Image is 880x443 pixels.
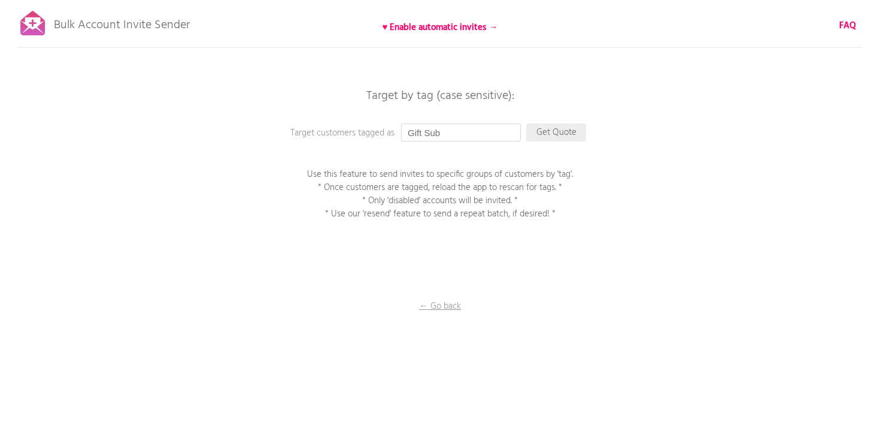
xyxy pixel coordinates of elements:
b: ♥ Enable automatic invites → [383,20,498,35]
p: Target customers tagged as [290,126,530,140]
b: FAQ [839,19,856,33]
p: ← Go back [380,300,500,313]
p: Bulk Account Invite Sender [54,7,190,37]
p: Get Quote [526,123,586,141]
p: Target by tag (case sensitive): [260,90,620,102]
a: FAQ [839,19,856,32]
p: Use this feature to send invites to specific groups of customers by 'tag'. * Once customers are t... [290,168,590,221]
input: Enter a tag... [401,123,521,141]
